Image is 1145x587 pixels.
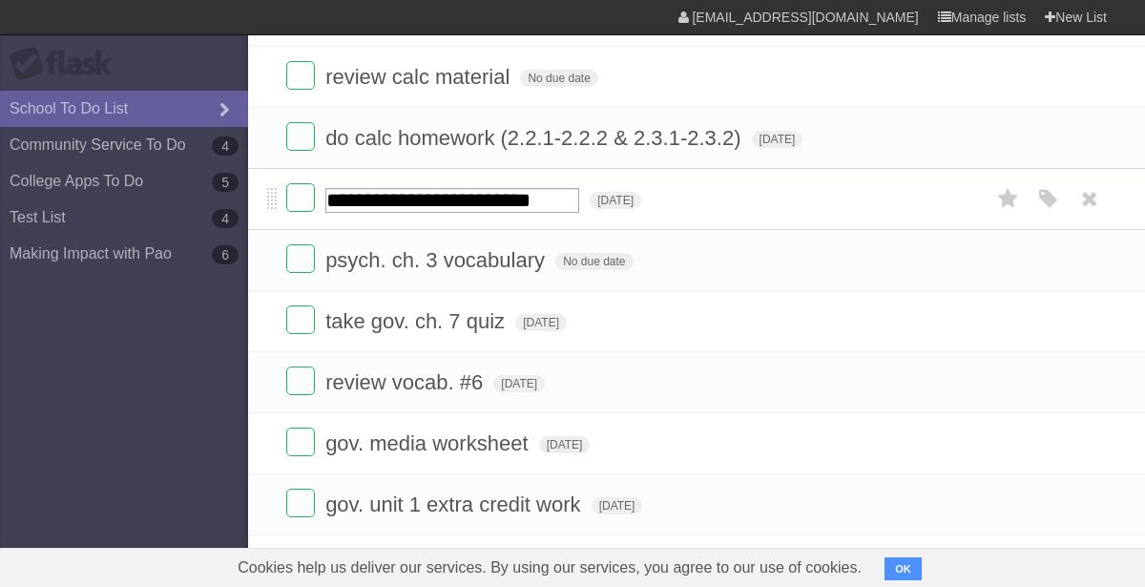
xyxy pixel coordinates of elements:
label: Done [286,183,315,212]
span: [DATE] [592,497,643,514]
label: Done [286,428,315,456]
span: review vocab. #6 [325,370,488,394]
label: Done [286,244,315,273]
label: Done [286,122,315,151]
label: Done [286,61,315,90]
span: do calc homework (2.2.1-2.2.2 & 2.3.1-2.3.2) [325,126,745,150]
b: 4 [212,136,239,156]
b: 4 [212,209,239,228]
span: [DATE] [539,436,591,453]
b: 5 [212,173,239,192]
span: psych. ch. 3 vocabulary [325,248,550,272]
span: review calc material [325,65,514,89]
span: [DATE] [493,375,545,392]
button: OK [885,557,922,580]
span: gov. unit 1 extra credit work [325,493,585,516]
label: Done [286,489,315,517]
div: Flask [10,47,124,81]
span: [DATE] [752,131,803,148]
span: take gov. ch. 7 quiz [325,309,510,333]
span: [DATE] [590,192,641,209]
span: Cookies help us deliver our services. By using our services, you agree to our use of cookies. [219,549,881,587]
b: 6 [212,245,239,264]
span: No due date [520,70,597,87]
span: gov. media worksheet [325,431,532,455]
span: [DATE] [515,314,567,331]
label: Done [286,367,315,395]
label: Done [286,305,315,334]
label: Star task [990,183,1027,215]
span: No due date [555,253,633,270]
